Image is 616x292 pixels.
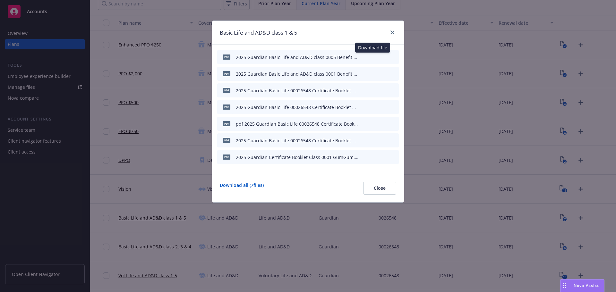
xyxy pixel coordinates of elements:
[223,121,230,126] span: pdf
[380,87,386,94] button: preview file
[370,137,375,144] button: download file
[391,87,396,94] button: archive file
[370,54,375,61] button: download file
[223,138,230,143] span: pdf
[220,182,264,195] a: Download all ( 7 files)
[391,154,396,161] button: archive file
[236,137,358,144] div: 2025 Guardian Basic Life 00026548 Certificate Booklet Class 0002.pdf
[355,43,390,53] div: Download file
[236,121,358,127] div: pdf 2025 Guardian Basic Life 00026548 Certificate Booklet Class 0003.pdf
[236,54,358,61] div: 2025 Guardian Basic Life and AD&D class 0005 Benefit Summary.pdf
[236,104,358,111] div: 2025 Guardian Basic Life 00026548 Certificate Booklet Class 0004.pdf
[220,29,297,37] h1: Basic Life and AD&D class 1 & 5
[560,279,569,292] div: Drag to move
[236,154,358,161] div: 2025 Guardian Certificate Booklet Class 0001 GumGum, Inc.pdf
[223,88,230,93] span: pdf
[380,104,386,111] button: preview file
[391,54,396,61] button: archive file
[391,104,396,111] button: archive file
[223,71,230,76] span: pdf
[380,154,386,161] button: preview file
[370,71,375,77] button: download file
[391,121,396,127] button: archive file
[223,154,230,159] span: pdf
[380,137,386,144] button: preview file
[223,54,230,59] span: pdf
[370,154,375,161] button: download file
[391,71,396,77] button: archive file
[370,104,375,111] button: download file
[560,279,604,292] button: Nova Assist
[363,182,396,195] button: Close
[391,137,396,144] button: archive file
[223,104,230,109] span: pdf
[380,121,386,127] button: preview file
[374,185,386,191] span: Close
[574,283,599,288] span: Nova Assist
[389,29,396,36] a: close
[370,121,375,127] button: download file
[236,87,358,94] div: 2025 Guardian Basic Life 00026548 Certificate Booklet Class 0005.pdf
[380,54,386,61] button: preview file
[370,87,375,94] button: download file
[380,71,386,77] button: preview file
[236,71,358,77] div: 2025 Guardian Basic Life and AD&D class 0001 Benefit Summary.pdf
